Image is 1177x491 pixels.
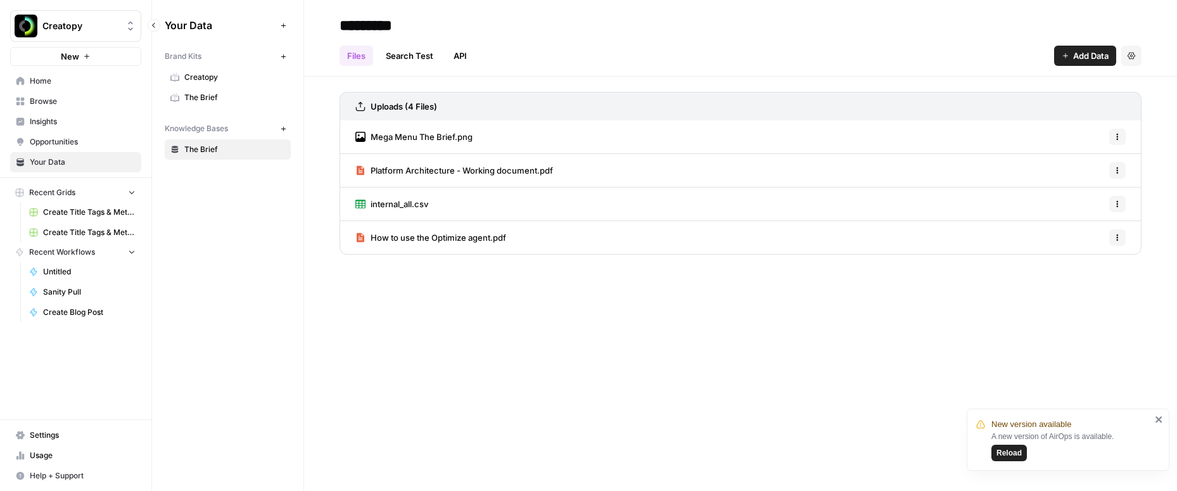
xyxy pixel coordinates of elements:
[165,139,291,160] a: The Brief
[43,207,136,218] span: Create Title Tags & Meta Descriptions for Page
[1054,46,1116,66] button: Add Data
[30,430,136,441] span: Settings
[10,112,141,132] a: Insights
[10,243,141,262] button: Recent Workflows
[30,96,136,107] span: Browse
[10,466,141,486] button: Help + Support
[30,470,136,481] span: Help + Support
[991,431,1151,461] div: A new version of AirOps is available.
[43,227,136,238] span: Create Title Tags & Meta Descriptions for Page
[355,92,437,120] a: Uploads (4 Files)
[23,262,141,282] a: Untitled
[30,75,136,87] span: Home
[23,222,141,243] a: Create Title Tags & Meta Descriptions for Page
[371,231,506,244] span: How to use the Optimize agent.pdf
[23,282,141,302] a: Sanity Pull
[61,50,79,63] span: New
[371,164,553,177] span: Platform Architecture - Working document.pdf
[371,198,428,210] span: internal_all.csv
[991,418,1071,431] span: New version available
[10,152,141,172] a: Your Data
[15,15,37,37] img: Creatopy Logo
[30,116,136,127] span: Insights
[10,132,141,152] a: Opportunities
[10,445,141,466] a: Usage
[10,71,141,91] a: Home
[371,131,473,143] span: Mega Menu The Brief.png
[184,144,285,155] span: The Brief
[446,46,474,66] a: API
[371,100,437,113] h3: Uploads (4 Files)
[184,92,285,103] span: The Brief
[165,51,201,62] span: Brand Kits
[355,120,473,153] a: Mega Menu The Brief.png
[29,246,95,258] span: Recent Workflows
[355,154,553,187] a: Platform Architecture - Working document.pdf
[43,266,136,277] span: Untitled
[30,156,136,168] span: Your Data
[30,136,136,148] span: Opportunities
[165,67,291,87] a: Creatopy
[42,20,119,32] span: Creatopy
[355,221,506,254] a: How to use the Optimize agent.pdf
[184,72,285,83] span: Creatopy
[991,445,1027,461] button: Reload
[43,286,136,298] span: Sanity Pull
[23,202,141,222] a: Create Title Tags & Meta Descriptions for Page
[10,10,141,42] button: Workspace: Creatopy
[29,187,75,198] span: Recent Grids
[165,87,291,108] a: The Brief
[10,183,141,202] button: Recent Grids
[1155,414,1164,424] button: close
[23,302,141,322] a: Create Blog Post
[340,46,373,66] a: Files
[165,123,228,134] span: Knowledge Bases
[996,447,1022,459] span: Reload
[30,450,136,461] span: Usage
[10,425,141,445] a: Settings
[10,47,141,66] button: New
[10,91,141,112] a: Browse
[165,18,276,33] span: Your Data
[378,46,441,66] a: Search Test
[1073,49,1109,62] span: Add Data
[355,188,428,220] a: internal_all.csv
[43,307,136,318] span: Create Blog Post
